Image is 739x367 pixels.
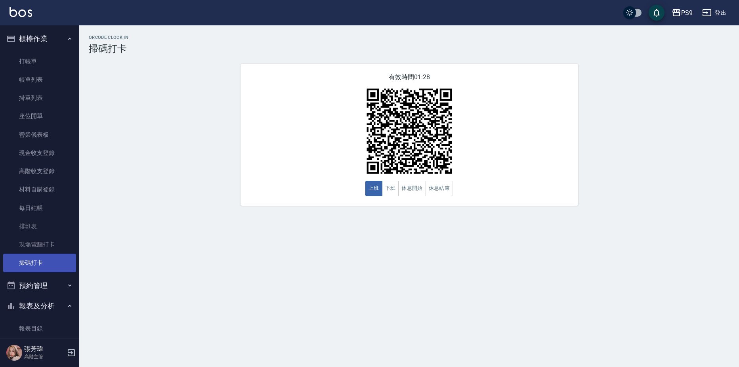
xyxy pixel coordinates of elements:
a: 營業儀表板 [3,126,76,144]
div: 有效時間 01:28 [241,64,578,206]
a: 打帳單 [3,52,76,71]
a: 材料自購登錄 [3,180,76,199]
button: save [649,5,665,21]
a: 掃碼打卡 [3,254,76,272]
button: 登出 [699,6,729,20]
div: PS9 [681,8,693,18]
button: 櫃檯作業 [3,29,76,49]
h5: 張芳瑋 [24,345,65,353]
button: 上班 [365,181,382,196]
a: 座位開單 [3,107,76,125]
a: 排班表 [3,217,76,235]
a: 報表目錄 [3,319,76,338]
h2: QRcode Clock In [89,35,729,40]
h3: 掃碼打卡 [89,43,729,54]
a: 消費分析儀表板 [3,338,76,356]
button: 下班 [382,181,399,196]
a: 每日結帳 [3,199,76,217]
a: 帳單列表 [3,71,76,89]
button: 預約管理 [3,275,76,296]
a: 掛單列表 [3,89,76,107]
a: 現場電腦打卡 [3,235,76,254]
a: 現金收支登錄 [3,144,76,162]
p: 高階主管 [24,353,65,360]
button: PS9 [668,5,696,21]
img: Person [6,345,22,361]
button: 報表及分析 [3,296,76,316]
img: Logo [10,7,32,17]
button: 休息結束 [426,181,453,196]
button: 休息開始 [398,181,426,196]
a: 高階收支登錄 [3,162,76,180]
